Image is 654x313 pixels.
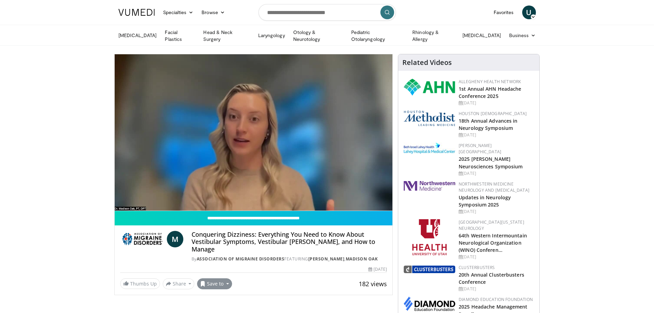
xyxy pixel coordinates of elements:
[459,194,511,208] a: Updates in Neurology Symposium 2025
[459,143,501,155] a: [PERSON_NAME][GEOGRAPHIC_DATA]
[408,29,458,43] a: Rhinology & Allergy
[404,143,455,154] img: e7977282-282c-4444-820d-7cc2733560fd.jpg.150x105_q85_autocrop_double_scale_upscale_version-0.2.jpg
[459,100,534,106] div: [DATE]
[490,5,518,19] a: Favorites
[159,5,198,19] a: Specialties
[368,266,387,272] div: [DATE]
[254,29,289,42] a: Laryngology
[459,132,534,138] div: [DATE]
[161,29,199,43] a: Facial Plastics
[412,219,447,255] img: f6362829-b0a3-407d-a044-59546adfd345.png.150x105_q85_autocrop_double_scale_upscale_version-0.2.png
[197,256,285,262] a: Association of Migraine Disorders
[404,79,455,96] img: 628ffacf-ddeb-4409-8647-b4d1102df243.png.150x105_q85_autocrop_double_scale_upscale_version-0.2.png
[404,181,455,191] img: 2a462fb6-9365-492a-ac79-3166a6f924d8.png.150x105_q85_autocrop_double_scale_upscale_version-0.2.jpg
[459,271,524,285] a: 20th Annual Clusterbusters Conference
[459,297,533,302] a: Diamond Education Foundation
[459,181,529,193] a: Northwestern Medicine Neurology and [MEDICAL_DATA]
[199,29,254,43] a: Head & Neck Surgery
[259,4,396,21] input: Search topics, interventions
[347,29,408,43] a: Pediatric Otolaryngology
[192,231,387,253] h4: Conquering Dizziness: Everything You Need to Know About Vestibular Symptoms, Vestibular [PERSON_N...
[459,254,534,260] div: [DATE]
[459,156,523,169] a: 2025 [PERSON_NAME] Neurosciences Symposium
[505,29,540,42] a: Business
[289,29,347,43] a: Otology & Neurotology
[404,297,455,311] img: d0406666-9e5f-4b94-941b-f1257ac5ccaf.png.150x105_q85_autocrop_double_scale_upscale_version-0.2.png
[346,256,378,262] a: Madison Oak
[459,86,521,99] a: 1st Annual AHN Headache Conference 2025
[402,58,452,67] h4: Related Videos
[459,111,527,116] a: Houston [DEMOGRAPHIC_DATA]
[197,5,229,19] a: Browse
[308,256,345,262] a: [PERSON_NAME]
[192,256,387,262] div: By FEATURING ,
[120,278,160,289] a: Thumbs Up
[404,266,455,273] img: d3be30b6-fe2b-4f13-a5b4-eba975d75fdd.png.150x105_q85_autocrop_double_scale_upscale_version-0.2.png
[459,170,534,177] div: [DATE]
[459,209,534,215] div: [DATE]
[359,280,387,288] span: 182 views
[459,286,534,292] div: [DATE]
[167,231,183,247] a: M
[115,54,393,211] video-js: Video Player
[459,265,495,270] a: Clusterbusters
[404,111,455,126] img: 5e4488cc-e109-4a4e-9fd9-73bb9237ee91.png.150x105_q85_autocrop_double_scale_upscale_version-0.2.png
[522,5,536,19] a: U
[459,118,517,131] a: 18th Annual Advances in Neurology Symposium
[197,278,232,289] button: Save to
[120,231,164,247] img: Association of Migraine Disorders
[458,29,505,42] a: [MEDICAL_DATA]
[163,278,195,289] button: Share
[459,219,524,231] a: [GEOGRAPHIC_DATA][US_STATE] Neurology
[114,29,161,42] a: [MEDICAL_DATA]
[459,232,527,253] a: 64th Western Intermountain Neurological Organization (WINO) Conferen…
[118,9,155,16] img: VuMedi Logo
[459,79,521,85] a: Allegheny Health Network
